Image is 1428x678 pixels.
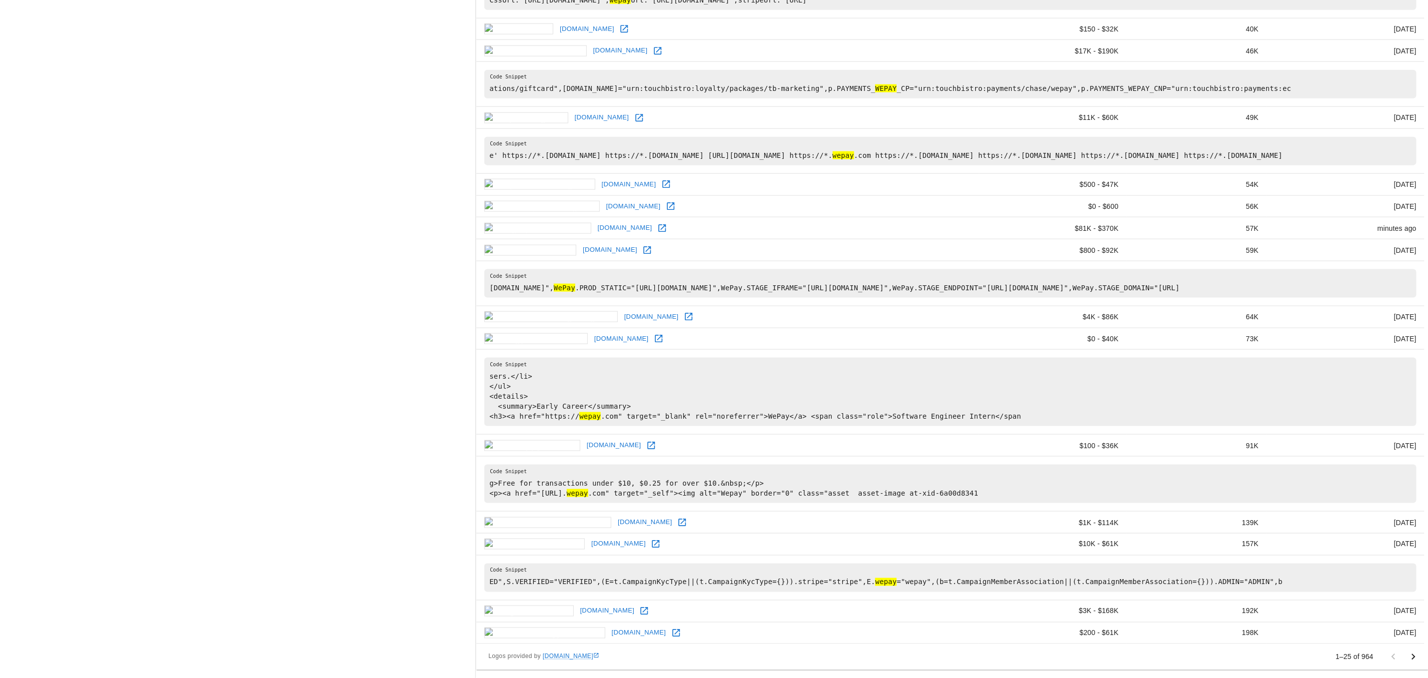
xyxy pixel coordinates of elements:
td: 73K [1127,328,1267,350]
pre: sers.</li> </ul> <details> <summary>Early Career</summary> <h3><a href="https:// .com" target="_b... [484,358,1417,426]
td: 59K [1127,239,1267,261]
td: $1K - $114K [979,512,1127,534]
a: Open touchbistro.com in new window [650,43,665,58]
td: $0 - $40K [979,328,1127,350]
td: $10K - $61K [979,534,1127,556]
span: Logos provided by [488,652,599,662]
a: Open iatse.net in new window [617,21,632,36]
td: $800 - $92K [979,239,1127,261]
a: Open nicholaskusmich.com in new window [675,515,690,530]
a: [DOMAIN_NAME] [543,653,599,660]
td: 49K [1127,107,1267,129]
td: $4K - $86K [979,306,1127,328]
td: 46K [1127,40,1267,62]
a: [DOMAIN_NAME] [578,604,637,619]
a: Open intertechnology.com in new window [669,626,684,641]
td: [DATE] [1267,600,1425,622]
a: [DOMAIN_NAME] [580,242,640,258]
img: touchbistro.com icon [484,45,586,56]
a: [DOMAIN_NAME] [589,537,648,552]
td: 91K [1127,435,1267,457]
a: Open workhappy.net in new window [644,438,659,453]
hl: wepay [875,578,897,586]
img: nicholaskusmich.com icon [484,517,611,528]
td: $500 - $47K [979,173,1127,195]
td: $100 - $36K [979,435,1127,457]
td: 54K [1127,173,1267,195]
td: [DATE] [1267,107,1425,129]
img: tidepool.org icon [484,112,568,123]
a: [DOMAIN_NAME] [584,438,644,453]
pre: g>Free for transactions under $10, $0.25 for over $10.&nbsp;</p> <p><a href="[URL]. .com" target=... [484,465,1417,503]
td: 57K [1127,217,1267,239]
pre: e' https://*.[DOMAIN_NAME] https://*.[DOMAIN_NAME] [URL][DOMAIN_NAME] https://*. .com https://*.[... [484,137,1417,165]
td: [DATE] [1267,328,1425,350]
td: $0 - $600 [979,195,1127,217]
td: $81K - $370K [979,217,1127,239]
td: $150 - $32K [979,18,1127,40]
a: Open delawareandlehigh.org in new window [681,309,696,324]
img: schoolcnxt.com icon [484,539,585,550]
td: 192K [1127,600,1267,622]
img: peoplesaction.org icon [484,179,595,190]
td: $17K - $190K [979,40,1127,62]
td: [DATE] [1267,195,1425,217]
td: [DATE] [1267,173,1425,195]
img: unitedforpeace.org icon [484,201,599,212]
td: [DATE] [1267,534,1425,556]
img: ufcfightpass.com icon [484,223,591,234]
a: [DOMAIN_NAME] [572,110,632,125]
td: $200 - $61K [979,622,1127,644]
td: $3K - $168K [979,600,1127,622]
td: 64K [1127,306,1267,328]
a: [DOMAIN_NAME] [557,21,617,37]
td: $11K - $60K [979,107,1127,129]
img: iatse.net icon [484,23,553,34]
hl: WePay [554,284,575,292]
hl: wepay [833,151,854,159]
td: [DATE] [1267,40,1425,62]
img: workhappy.net icon [484,440,580,451]
a: [DOMAIN_NAME] [595,220,655,236]
a: [DOMAIN_NAME] [591,43,650,58]
a: Open ufcfightpass.com in new window [655,221,670,236]
a: [DOMAIN_NAME] [604,199,663,214]
hl: wepay [567,489,588,497]
td: [DATE] [1267,512,1425,534]
a: Open tidepool.org in new window [632,110,647,125]
p: 1–25 of 964 [1336,652,1374,662]
td: 157K [1127,534,1267,556]
td: [DATE] [1267,18,1425,40]
hl: wepay [579,412,601,420]
a: [DOMAIN_NAME] [592,331,651,347]
a: [DOMAIN_NAME] [615,515,675,530]
td: [DATE] [1267,622,1425,644]
a: [DOMAIN_NAME] [609,626,669,641]
td: 40K [1127,18,1267,40]
a: Open zonguru.com in new window [637,604,652,619]
img: zonguru.com icon [484,606,573,617]
a: Open unitedforpeace.org in new window [663,199,678,214]
hl: WEPAY [875,84,897,92]
td: [DATE] [1267,306,1425,328]
td: [DATE] [1267,239,1425,261]
a: Open chengyinliu.com in new window [651,331,666,346]
pre: ations/giftcard",[DOMAIN_NAME]="urn:touchbistro:loyalty/packages/tb-marketing",p.PAYMENTS_ _CP="u... [484,70,1417,98]
td: minutes ago [1267,217,1425,239]
img: chengyinliu.com icon [484,333,588,344]
pre: ED",S.VERIFIED="VERIFIED",(E=t.CampaignKycType||(t.CampaignKycType={})).stripe="stripe",E. ="wepa... [484,564,1417,592]
a: Open ccnbikes.com in new window [640,243,655,258]
a: [DOMAIN_NAME] [622,309,681,325]
a: Open peoplesaction.org in new window [659,177,674,192]
img: intertechnology.com icon [484,628,605,639]
img: ccnbikes.com icon [484,245,576,256]
button: Go to next page [1404,647,1424,667]
td: [DATE] [1267,435,1425,457]
img: delawareandlehigh.org icon [484,311,618,322]
td: 56K [1127,195,1267,217]
a: Open schoolcnxt.com in new window [648,537,663,552]
a: [DOMAIN_NAME] [599,177,659,192]
pre: [DOMAIN_NAME]", .PROD_STATIC="[URL][DOMAIN_NAME]",WePay.STAGE_IFRAME="[URL][DOMAIN_NAME]",WePay.S... [484,269,1417,298]
td: 139K [1127,512,1267,534]
td: 198K [1127,622,1267,644]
